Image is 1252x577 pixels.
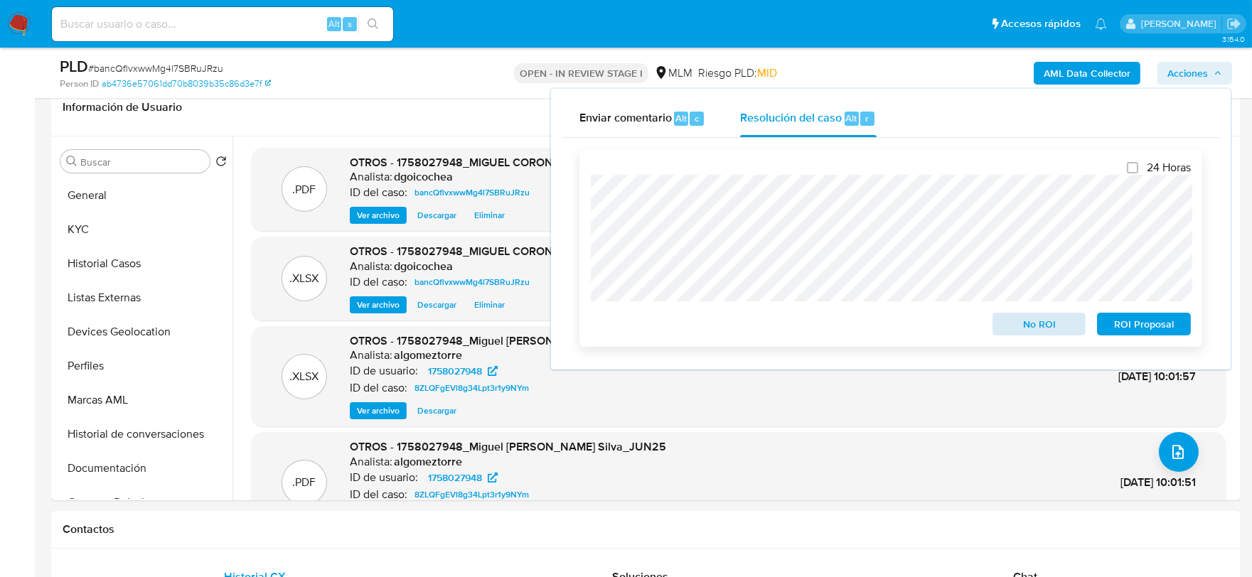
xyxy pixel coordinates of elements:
p: .PDF [293,475,316,490]
button: General [55,178,232,212]
button: Descargar [410,207,464,224]
span: Acciones [1167,62,1208,85]
span: Enviar comentario [579,109,672,126]
span: 8ZLQFgEVl8g34Lpt3r1y9NYm [414,486,529,503]
b: PLD [60,55,88,77]
button: Perfiles [55,349,232,383]
p: Analista: [350,170,392,184]
button: Buscar [66,156,77,167]
span: MID [757,65,777,81]
h6: dgoicochea [394,170,453,184]
span: # bancQflvxwwMg4l7SBRuJRzu [88,61,223,75]
button: upload-file [1159,432,1199,472]
button: Ver archivo [350,207,407,224]
button: AML Data Collector [1034,62,1140,85]
span: OTROS - 1758027948_MIGUEL CORONADO_JUL2025 [350,154,632,171]
p: Analista: [350,259,392,274]
b: Person ID [60,77,99,90]
span: bancQflvxwwMg4l7SBRuJRzu [414,184,530,201]
button: Documentación [55,451,232,485]
h1: Contactos [63,522,1229,536]
button: ROI Proposal [1097,313,1191,335]
button: Eliminar [467,207,512,224]
span: OTROS - 1758027948_MIGUEL CORONADO_JUL2025 [350,243,632,259]
span: Alt [846,112,857,125]
h6: dgoicochea [394,259,453,274]
p: .PDF [293,182,316,198]
h6: algomeztorre [394,348,462,362]
span: Ver archivo [357,208,400,222]
button: Historial de conversaciones [55,417,232,451]
span: Ver archivo [357,298,400,312]
button: Listas Externas [55,281,232,315]
a: Notificaciones [1095,18,1107,30]
p: dalia.goicochea@mercadolibre.com.mx [1141,17,1221,31]
span: Eliminar [474,298,505,312]
button: No ROI [992,313,1086,335]
span: [DATE] 10:01:57 [1118,368,1196,384]
span: bancQflvxwwMg4l7SBRuJRzu [414,274,530,291]
p: Analista: [350,455,392,469]
p: ID del caso: [350,185,407,200]
a: 8ZLQFgEVl8g34Lpt3r1y9NYm [409,486,535,503]
span: 8ZLQFgEVl8g34Lpt3r1y9NYm [414,379,529,397]
span: Descargar [417,208,456,222]
span: Ver archivo [357,404,400,418]
span: Riesgo PLD: [698,65,777,81]
p: ID del caso: [350,275,407,289]
a: ab4736e57061dd70b8039b35c86d3e7f [102,77,271,90]
span: ROI Proposal [1107,314,1181,334]
button: Acciones [1157,62,1232,85]
button: KYC [55,212,232,247]
p: OPEN - IN REVIEW STAGE I [514,63,648,83]
button: Ver archivo [350,402,407,419]
span: Descargar [417,404,456,418]
span: Alt [328,17,340,31]
a: bancQflvxwwMg4l7SBRuJRzu [409,274,535,291]
p: Analista: [350,348,392,362]
a: Salir [1226,16,1241,31]
input: Buscar [80,156,204,168]
span: c [695,112,699,125]
p: ID de usuario: [350,470,418,485]
span: No ROI [1002,314,1076,334]
button: Marcas AML [55,383,232,417]
span: Resolución del caso [740,109,842,126]
div: MLM [654,65,692,81]
button: Descargar [410,296,464,313]
a: 1758027948 [419,362,506,379]
a: 1758027948 [419,469,506,486]
button: search-icon [358,14,387,34]
b: AML Data Collector [1044,62,1130,85]
span: Alt [675,112,687,125]
span: [DATE] 10:01:51 [1120,474,1196,490]
button: Eliminar [467,296,512,313]
span: OTROS - 1758027948_Miguel [PERSON_NAME] Silva_JUN25 [350,438,666,455]
button: Ver archivo [350,296,407,313]
p: ID del caso: [350,487,407,502]
button: Historial Casos [55,247,232,281]
span: OTROS - 1758027948_Miguel [PERSON_NAME] Silva_JUN25 [350,333,666,349]
span: Descargar [417,298,456,312]
button: Devices Geolocation [55,315,232,349]
span: Accesos rápidos [1001,16,1081,31]
button: Descargar [410,402,464,419]
span: r [865,112,869,125]
span: s [348,17,352,31]
span: 1758027948 [428,362,482,379]
span: 1758027948 [428,469,482,486]
p: .XLSX [290,369,319,384]
span: Eliminar [474,208,505,222]
h1: Información de Usuario [63,100,182,114]
input: Buscar usuario o caso... [52,15,393,33]
button: Cruces y Relaciones [55,485,232,519]
span: 24 Horas [1147,161,1191,175]
p: .XLSX [290,271,319,286]
p: ID del caso: [350,381,407,395]
span: 3.154.0 [1222,33,1245,45]
button: Volver al orden por defecto [215,156,227,171]
h6: algomeztorre [394,455,462,469]
a: bancQflvxwwMg4l7SBRuJRzu [409,184,535,201]
a: 8ZLQFgEVl8g34Lpt3r1y9NYm [409,379,535,397]
p: ID de usuario: [350,364,418,378]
